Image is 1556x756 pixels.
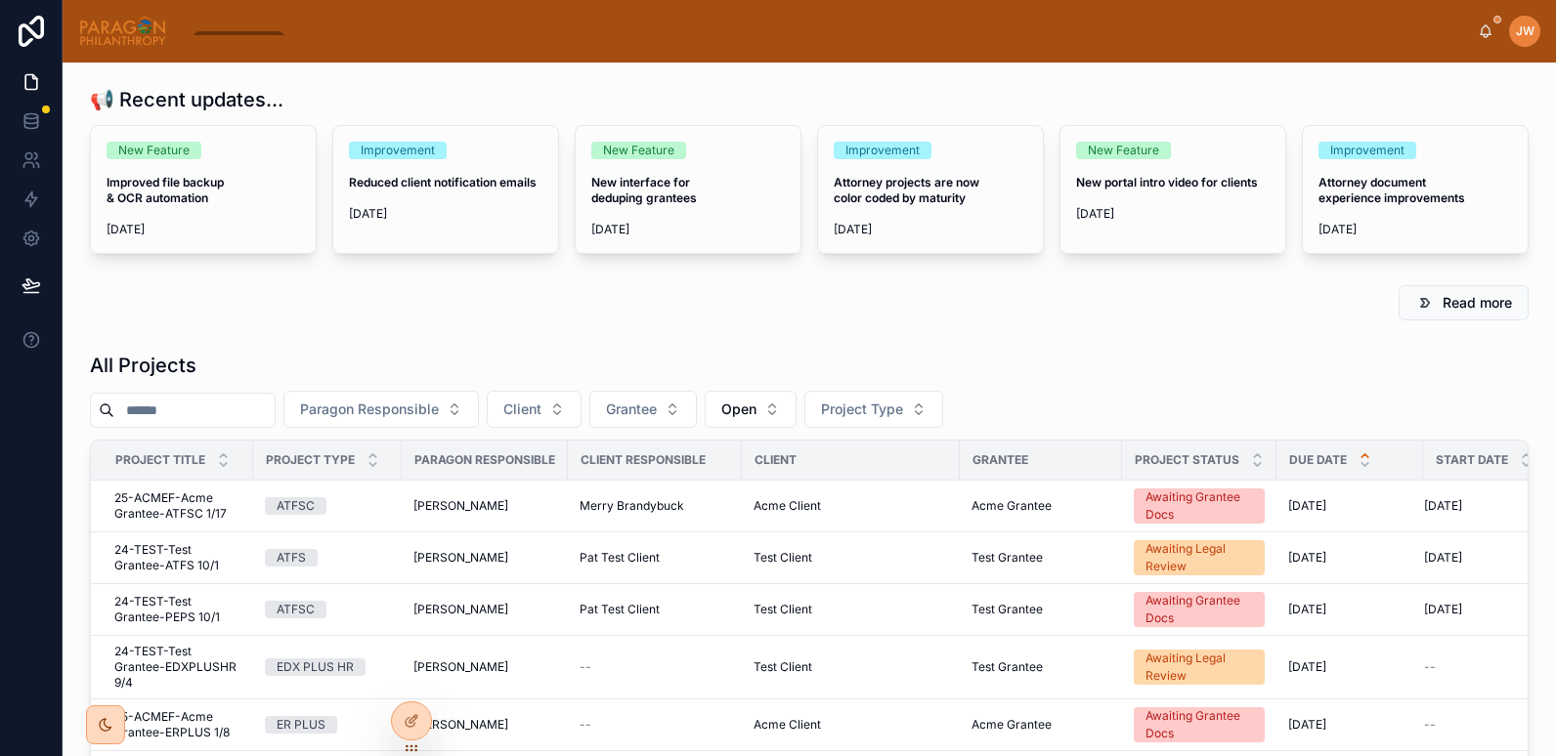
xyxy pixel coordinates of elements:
[1424,498,1546,514] a: [DATE]
[349,175,537,189] strong: Reduced client notification emails
[1289,452,1347,468] span: Due Date
[972,498,1052,514] span: Acme Grantee
[580,550,660,566] span: Pat Test Client
[1318,175,1465,205] strong: Attorney document experience improvements
[755,452,797,468] span: Client
[821,399,903,419] span: Project Type
[754,659,948,675] a: Test Client
[1424,498,1462,514] span: [DATE]
[90,86,283,113] h1: 📢 Recent updates...
[1088,142,1159,159] div: New Feature
[580,602,730,617] a: Pat Test Client
[1443,293,1512,313] span: Read more
[332,125,559,254] a: ImprovementReduced client notification emails[DATE]
[265,549,390,567] a: ATFS
[1076,175,1258,189] strong: New portal intro video for clients
[1424,717,1436,733] span: --
[754,717,948,733] a: Acme Client
[1424,550,1462,566] span: [DATE]
[361,142,435,159] div: Improvement
[754,498,948,514] a: Acme Client
[1424,659,1546,675] a: --
[413,602,508,617] span: [PERSON_NAME]
[277,549,306,567] div: ATFS
[414,452,555,468] span: Paragon Responsible
[972,550,1043,566] span: Test Grantee
[1288,717,1411,733] a: [DATE]
[1399,285,1529,320] button: Read more
[265,497,390,515] a: ATFSC
[972,602,1043,617] span: Test Grantee
[114,644,241,691] span: 24-TEST-Test Grantee-EDXPLUSHR 9/4
[1424,659,1436,675] span: --
[972,659,1110,675] a: Test Grantee
[1145,707,1253,742] div: Awaiting Grantee Docs
[1302,125,1529,254] a: ImprovementAttorney document experience improvements[DATE]
[1134,540,1265,575] a: Awaiting Legal Review
[754,550,812,566] span: Test Client
[1516,23,1534,39] span: JW
[972,498,1110,514] a: Acme Grantee
[1288,659,1326,675] span: [DATE]
[283,391,479,428] button: Select Button
[118,142,190,159] div: New Feature
[277,716,325,734] div: ER PLUS
[589,391,697,428] button: Select Button
[114,490,241,522] span: 25-ACMEF-Acme Grantee-ATFSC 1/17
[580,602,660,617] span: Pat Test Client
[1424,717,1546,733] a: --
[754,498,821,514] span: Acme Client
[1288,602,1326,617] span: [DATE]
[1145,488,1253,524] div: Awaiting Grantee Docs
[845,142,920,159] div: Improvement
[972,550,1110,566] a: Test Grantee
[183,27,1478,35] div: scrollable content
[972,717,1110,733] a: Acme Grantee
[575,125,801,254] a: New FeatureNew interface for deduping grantees[DATE]
[972,602,1110,617] a: Test Grantee
[78,16,167,47] img: App logo
[114,594,241,625] a: 24-TEST-Test Grantee-PEPS 10/1
[503,399,541,419] span: Client
[90,125,317,254] a: New FeatureImproved file backup & OCR automation[DATE]
[90,352,196,379] h1: All Projects
[580,717,730,733] a: --
[1288,550,1326,566] span: [DATE]
[265,601,390,618] a: ATFSC
[1059,125,1286,254] a: New FeatureNew portal intro video for clients[DATE]
[277,658,354,676] div: EDX PLUS HR
[705,391,797,428] button: Select Button
[1076,206,1270,222] span: [DATE]
[1318,222,1512,237] span: [DATE]
[804,391,943,428] button: Select Button
[115,452,205,468] span: Project Title
[580,659,730,675] a: --
[1288,602,1411,617] a: [DATE]
[1288,498,1326,514] span: [DATE]
[754,602,948,617] a: Test Client
[413,602,556,617] a: [PERSON_NAME]
[413,550,508,566] span: [PERSON_NAME]
[1424,602,1546,617] a: [DATE]
[413,498,508,514] span: [PERSON_NAME]
[114,542,241,573] a: 24-TEST-Test Grantee-ATFS 10/1
[834,222,1027,237] span: [DATE]
[1288,498,1411,514] a: [DATE]
[754,602,812,617] span: Test Client
[266,452,355,468] span: Project Type
[817,125,1044,254] a: ImprovementAttorney projects are now color coded by maturity[DATE]
[580,717,591,733] span: --
[580,659,591,675] span: --
[834,175,982,205] strong: Attorney projects are now color coded by maturity
[107,222,300,237] span: [DATE]
[413,717,508,733] span: [PERSON_NAME]
[1436,452,1508,468] span: Start Date
[413,659,556,675] a: [PERSON_NAME]
[580,550,730,566] a: Pat Test Client
[1288,659,1411,675] a: [DATE]
[413,550,556,566] a: [PERSON_NAME]
[754,659,812,675] span: Test Client
[1134,488,1265,524] a: Awaiting Grantee Docs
